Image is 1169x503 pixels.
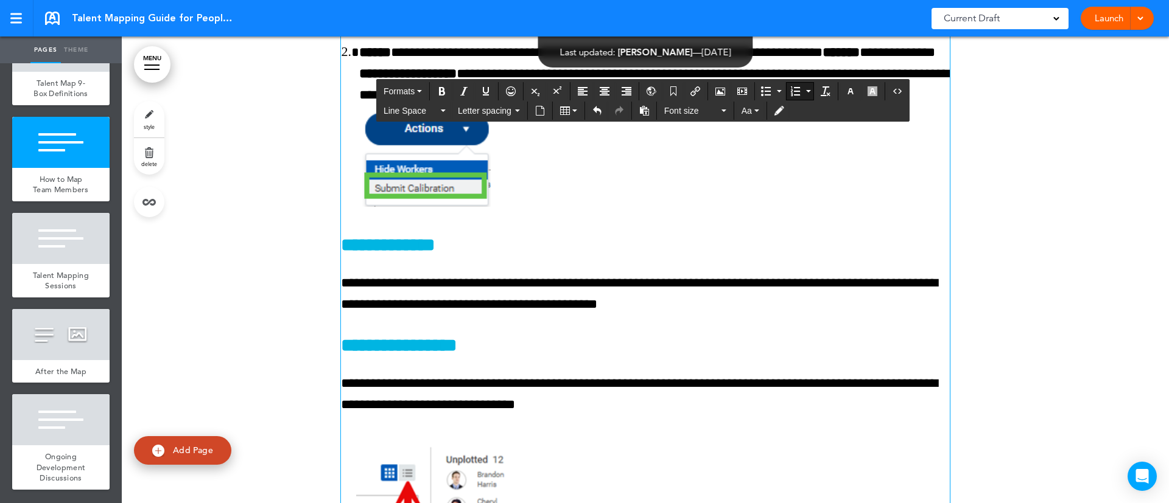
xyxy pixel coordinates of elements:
[12,445,110,490] a: Ongoing Development Discussions
[134,436,231,465] a: Add Page
[742,106,752,116] span: Aa
[1128,462,1157,491] div: Open Intercom Messenger
[560,47,731,57] div: —
[476,82,496,100] div: Underline
[141,160,157,167] span: delete
[572,82,593,100] div: Align left
[61,36,91,63] a: Theme
[609,102,630,120] div: Redo
[786,82,814,100] div: Numbered list
[732,82,753,100] div: Insert/edit media
[359,106,491,207] img: 1755988852847-SubmitCalibrationbuttoninWorkdya.png
[757,82,785,100] div: Bullet list
[887,82,908,100] div: Source code
[525,82,546,100] div: Subscript
[616,82,637,100] div: Align right
[454,82,474,100] div: Italic
[384,86,415,96] span: Formats
[587,102,608,120] div: Undo
[594,82,615,100] div: Align center
[769,102,790,120] div: Toggle Tracking Changes
[634,102,655,120] div: Paste as text
[12,264,110,297] a: Talent Mapping Sessions
[33,174,89,195] span: How to Map Team Members
[530,102,550,120] div: Insert document
[33,78,88,99] span: Talent Map 9-Box Definitions
[815,82,836,100] div: Clear formatting
[30,36,61,63] a: Pages
[432,82,452,100] div: Bold
[663,82,684,100] div: Anchor
[72,12,236,25] span: Talent Mapping Guide for People Leaders
[944,10,1000,27] span: Current Draft
[152,445,164,457] img: add.svg
[560,46,616,58] span: Last updated:
[685,82,706,100] div: Insert/edit airmason link
[1090,7,1128,30] a: Launch
[134,138,164,175] a: delete
[641,82,662,100] div: Insert/Edit global anchor link
[33,270,89,291] span: Talent Mapping Sessions
[12,72,110,105] a: Talent Map 9-Box Definitions
[618,46,693,58] span: [PERSON_NAME]
[35,366,86,376] span: After the Map
[134,46,170,83] a: MENU
[702,46,731,58] span: [DATE]
[37,451,85,483] span: Ongoing Development Discussions
[710,82,731,100] div: Airmason image
[664,105,719,117] span: Font size
[144,123,155,130] span: style
[384,105,438,117] span: Line Space
[12,168,110,201] a: How to Map Team Members
[547,82,568,100] div: Superscript
[458,105,513,117] span: Letter spacing
[173,445,213,456] span: Add Page
[12,360,110,383] a: After the Map
[555,102,583,120] div: Table
[134,101,164,137] a: style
